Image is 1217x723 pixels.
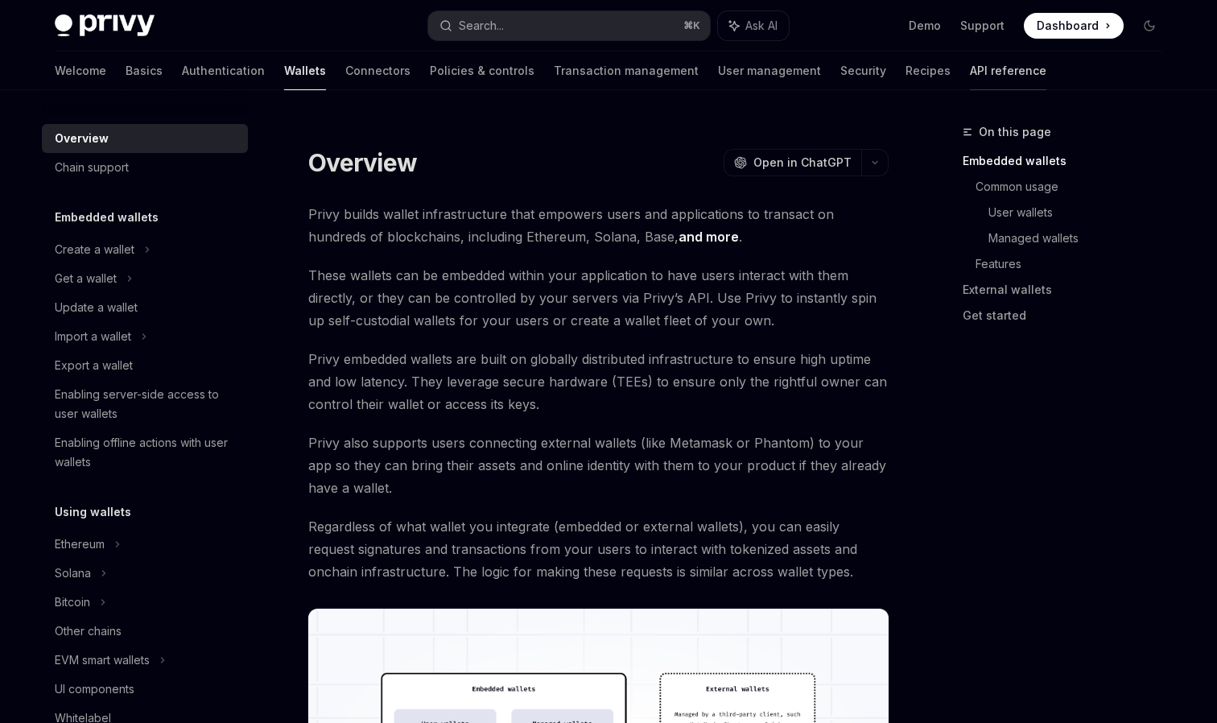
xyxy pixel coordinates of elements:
[308,264,889,332] span: These wallets can be embedded within your application to have users interact with them directly, ...
[42,153,248,182] a: Chain support
[42,380,248,428] a: Enabling server-side access to user wallets
[718,52,821,90] a: User management
[55,327,131,346] div: Import a wallet
[55,269,117,288] div: Get a wallet
[1024,13,1124,39] a: Dashboard
[308,348,889,415] span: Privy embedded wallets are built on globally distributed infrastructure to ensure high uptime and...
[718,11,789,40] button: Ask AI
[1137,13,1162,39] button: Toggle dark mode
[55,593,90,612] div: Bitcoin
[308,148,417,177] h1: Overview
[988,225,1175,251] a: Managed wallets
[308,203,889,248] span: Privy builds wallet infrastructure that empowers users and applications to transact on hundreds o...
[42,124,248,153] a: Overview
[55,651,150,670] div: EVM smart wallets
[284,52,326,90] a: Wallets
[55,622,122,641] div: Other chains
[55,433,238,472] div: Enabling offline actions with user wallets
[55,356,133,375] div: Export a wallet
[428,11,710,40] button: Search...⌘K
[679,229,739,246] a: and more
[42,675,248,704] a: UI components
[906,52,951,90] a: Recipes
[724,149,861,176] button: Open in ChatGPT
[308,432,889,499] span: Privy also supports users connecting external wallets (like Metamask or Phantom) to your app so t...
[55,208,159,227] h5: Embedded wallets
[976,174,1175,200] a: Common usage
[970,52,1046,90] a: API reference
[55,158,129,177] div: Chain support
[55,52,106,90] a: Welcome
[345,52,410,90] a: Connectors
[42,617,248,646] a: Other chains
[55,385,238,423] div: Enabling server-side access to user wallets
[55,502,131,522] h5: Using wallets
[988,200,1175,225] a: User wallets
[745,18,778,34] span: Ask AI
[459,16,504,35] div: Search...
[430,52,534,90] a: Policies & controls
[55,129,109,148] div: Overview
[308,515,889,583] span: Regardless of what wallet you integrate (embedded or external wallets), you can easily request si...
[963,277,1175,303] a: External wallets
[963,148,1175,174] a: Embedded wallets
[554,52,699,90] a: Transaction management
[55,240,134,259] div: Create a wallet
[909,18,941,34] a: Demo
[182,52,265,90] a: Authentication
[55,298,138,317] div: Update a wallet
[126,52,163,90] a: Basics
[840,52,886,90] a: Security
[55,680,134,699] div: UI components
[55,535,105,554] div: Ethereum
[753,155,852,171] span: Open in ChatGPT
[42,293,248,322] a: Update a wallet
[1037,18,1099,34] span: Dashboard
[683,19,700,32] span: ⌘ K
[979,122,1051,142] span: On this page
[963,303,1175,328] a: Get started
[42,351,248,380] a: Export a wallet
[976,251,1175,277] a: Features
[55,564,91,583] div: Solana
[42,428,248,477] a: Enabling offline actions with user wallets
[960,18,1005,34] a: Support
[55,14,155,37] img: dark logo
